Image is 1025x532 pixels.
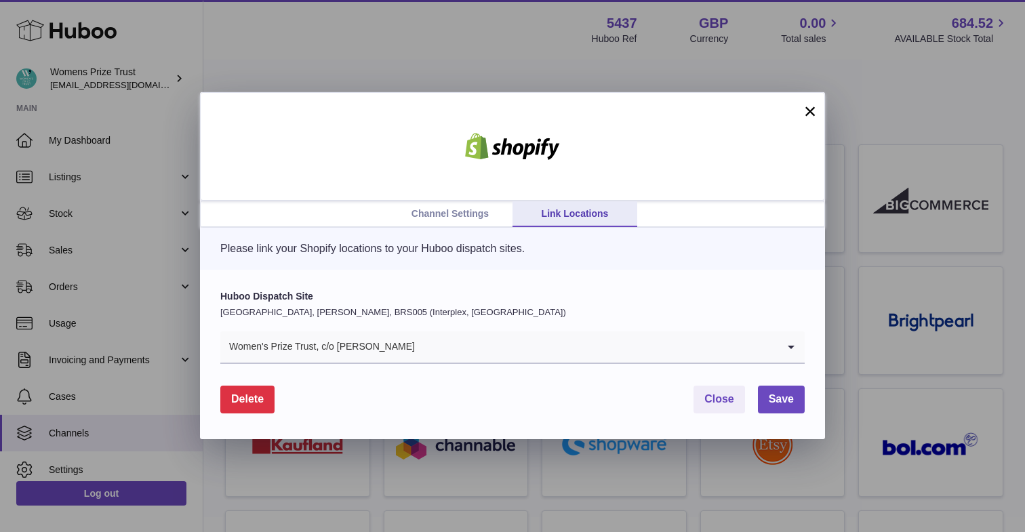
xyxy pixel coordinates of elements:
span: Delete [231,393,264,405]
span: Save [769,393,794,405]
button: Delete [220,386,275,413]
div: Search for option [220,331,805,364]
span: Close [704,393,734,405]
button: × [802,103,818,119]
button: Save [758,386,805,413]
p: [GEOGRAPHIC_DATA], [PERSON_NAME], BRS005 (Interplex, [GEOGRAPHIC_DATA]) [220,306,805,319]
a: Channel Settings [388,201,512,227]
label: Huboo Dispatch Site [220,290,805,303]
img: shopify [455,133,570,160]
a: Link Locations [512,201,637,227]
p: Please link your Shopify locations to your Huboo dispatch sites. [220,241,805,256]
button: Close [694,386,745,413]
span: Women's Prize Trust, c/o [PERSON_NAME] [220,331,416,363]
input: Search for option [416,331,778,363]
